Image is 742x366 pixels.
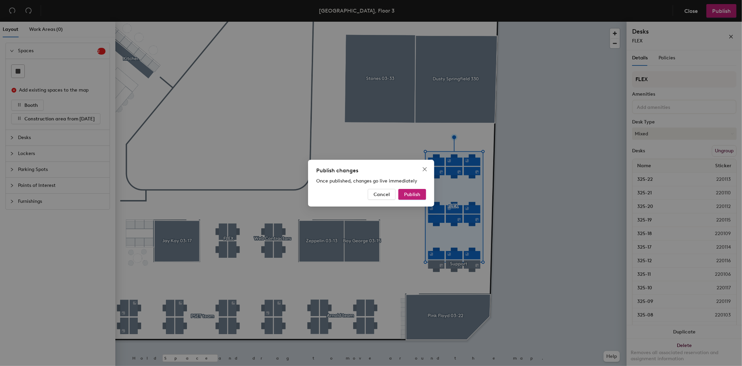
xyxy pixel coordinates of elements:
[374,191,390,197] span: Cancel
[419,167,430,172] span: Close
[398,189,426,200] button: Publish
[316,167,426,175] div: Publish changes
[422,167,427,172] span: close
[404,191,420,197] span: Publish
[368,189,396,200] button: Cancel
[419,164,430,175] button: Close
[316,178,417,184] span: Once published, changes go live immediately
